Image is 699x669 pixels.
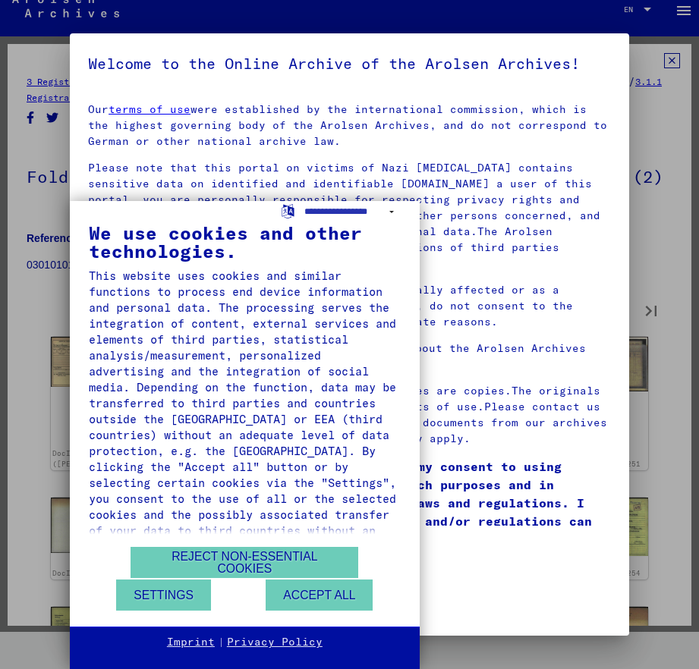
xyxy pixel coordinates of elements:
[89,224,401,260] div: We use cookies and other technologies.
[167,635,215,650] a: Imprint
[131,547,358,578] button: Reject non-essential cookies
[89,268,401,554] div: This website uses cookies and similar functions to process end device information and personal da...
[266,579,373,611] button: Accept all
[116,579,211,611] button: Settings
[227,635,323,650] a: Privacy Policy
